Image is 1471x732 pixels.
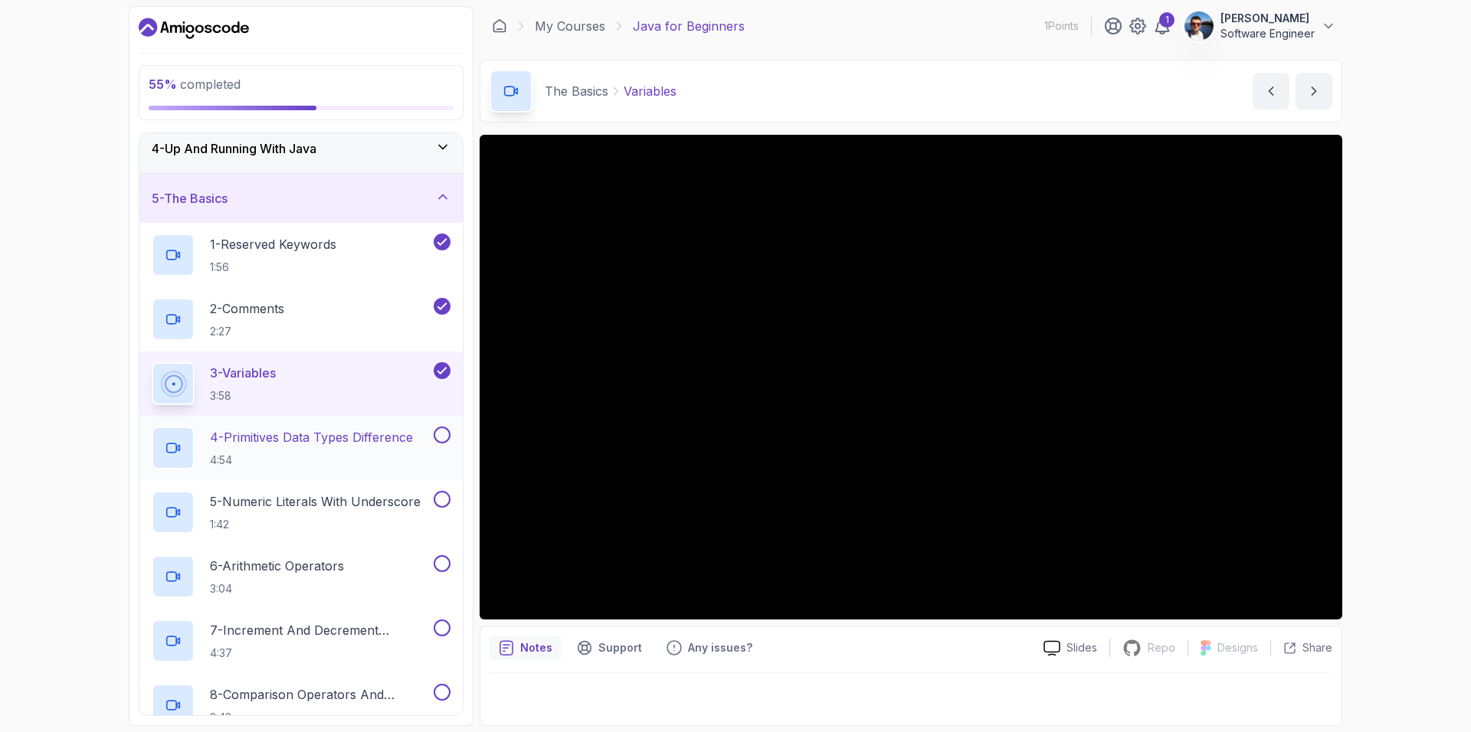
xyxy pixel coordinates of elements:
span: 55 % [149,77,177,92]
button: user profile image[PERSON_NAME]Software Engineer [1184,11,1336,41]
p: 8 - Comparison Operators and Booleans [210,685,431,704]
button: 5-The Basics [139,174,463,223]
button: Support button [568,636,651,660]
p: Support [598,640,642,655]
p: 7 - Increment And Decrement Operators [210,621,431,639]
button: next content [1296,73,1332,109]
button: 8-Comparison Operators and Booleans2:42 [152,684,450,727]
p: Share [1302,640,1332,655]
h3: 4 - Up And Running With Java [152,139,316,158]
p: The Basics [545,82,608,100]
p: 4:37 [210,645,431,661]
div: 1 [1159,12,1175,28]
button: notes button [490,636,562,660]
a: Dashboard [139,16,249,41]
button: 1-Reserved Keywords1:56 [152,234,450,276]
p: Any issues? [688,640,752,655]
p: 3 - Variables [210,364,276,382]
p: Software Engineer [1220,26,1315,41]
h3: 5 - The Basics [152,189,228,208]
button: Feedback button [657,636,762,660]
p: Repo [1148,640,1175,655]
p: 2:42 [210,710,431,725]
p: 6 - Arithmetic Operators [210,557,344,575]
button: 2-Comments2:27 [152,298,450,341]
p: 5 - Numeric Literals With Underscore [210,492,421,511]
a: 1 [1153,17,1171,35]
p: 1:56 [210,260,336,275]
button: 3-Variables3:58 [152,362,450,405]
button: 4-Up And Running With Java [139,124,463,173]
button: Share [1270,640,1332,655]
p: 2:27 [210,324,284,339]
p: Notes [520,640,552,655]
p: Variables [624,82,677,100]
button: 6-Arithmetic Operators3:04 [152,555,450,598]
p: 1 - Reserved Keywords [210,235,336,253]
a: My Courses [535,17,605,35]
p: Designs [1217,640,1258,655]
p: 4 - Primitives Data Types Difference [210,428,413,446]
p: 3:58 [210,388,276,404]
iframe: 3 - Variables [480,135,1342,619]
a: Slides [1031,640,1109,656]
span: completed [149,77,241,92]
p: 1:42 [210,517,421,532]
p: [PERSON_NAME] [1220,11,1315,26]
p: Slides [1066,640,1097,655]
button: previous content [1253,73,1289,109]
button: 7-Increment And Decrement Operators4:37 [152,619,450,662]
p: Java for Beginners [633,17,745,35]
p: 3:04 [210,581,344,596]
button: 4-Primitives Data Types Difference4:54 [152,426,450,469]
p: 2 - Comments [210,299,284,318]
p: 4:54 [210,453,413,468]
p: 1 Points [1044,18,1079,34]
img: user profile image [1184,11,1214,41]
a: Dashboard [492,18,507,34]
button: 5-Numeric Literals With Underscore1:42 [152,491,450,534]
